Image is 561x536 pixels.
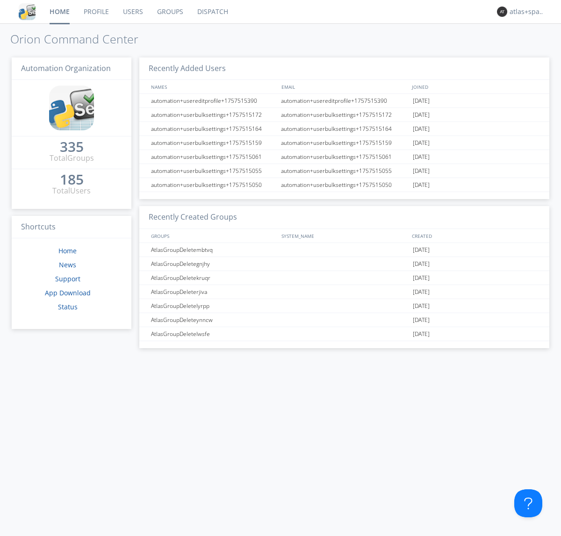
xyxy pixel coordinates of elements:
[413,108,430,122] span: [DATE]
[50,153,94,164] div: Total Groups
[413,150,430,164] span: [DATE]
[58,246,77,255] a: Home
[413,327,430,341] span: [DATE]
[60,142,84,153] a: 335
[413,164,430,178] span: [DATE]
[149,108,278,121] div: automation+userbulksettings+1757515172
[139,243,549,257] a: AtlasGroupDeletembtvq[DATE]
[139,257,549,271] a: AtlasGroupDeletegnjhy[DATE]
[149,80,277,93] div: NAMES
[149,122,278,136] div: automation+userbulksettings+1757515164
[413,285,430,299] span: [DATE]
[149,178,278,192] div: automation+userbulksettings+1757515050
[279,178,410,192] div: automation+userbulksettings+1757515050
[279,150,410,164] div: automation+userbulksettings+1757515061
[279,94,410,107] div: automation+usereditprofile+1757515390
[139,57,549,80] h3: Recently Added Users
[149,313,278,327] div: AtlasGroupDeleteynncw
[279,164,410,178] div: automation+userbulksettings+1757515055
[19,3,36,20] img: cddb5a64eb264b2086981ab96f4c1ba7
[279,229,410,243] div: SYSTEM_NAME
[60,175,84,184] div: 185
[510,7,545,16] div: atlas+spanish0002
[149,150,278,164] div: automation+userbulksettings+1757515061
[413,178,430,192] span: [DATE]
[59,260,76,269] a: News
[60,142,84,151] div: 335
[413,313,430,327] span: [DATE]
[52,186,91,196] div: Total Users
[149,299,278,313] div: AtlasGroupDeletelyrpp
[139,108,549,122] a: automation+userbulksettings+1757515172automation+userbulksettings+1757515172[DATE]
[149,229,277,243] div: GROUPS
[139,150,549,164] a: automation+userbulksettings+1757515061automation+userbulksettings+1757515061[DATE]
[149,271,278,285] div: AtlasGroupDeletekruqr
[149,257,278,271] div: AtlasGroupDeletegnjhy
[413,257,430,271] span: [DATE]
[410,80,540,93] div: JOINED
[60,175,84,186] a: 185
[139,164,549,178] a: automation+userbulksettings+1757515055automation+userbulksettings+1757515055[DATE]
[413,271,430,285] span: [DATE]
[279,122,410,136] div: automation+userbulksettings+1757515164
[12,216,131,239] h3: Shortcuts
[58,302,78,311] a: Status
[413,94,430,108] span: [DATE]
[279,136,410,150] div: automation+userbulksettings+1757515159
[139,178,549,192] a: automation+userbulksettings+1757515050automation+userbulksettings+1757515050[DATE]
[514,489,542,517] iframe: Toggle Customer Support
[55,274,80,283] a: Support
[149,243,278,257] div: AtlasGroupDeletembtvq
[139,285,549,299] a: AtlasGroupDeleterjiva[DATE]
[413,243,430,257] span: [DATE]
[413,122,430,136] span: [DATE]
[139,206,549,229] h3: Recently Created Groups
[149,94,278,107] div: automation+usereditprofile+1757515390
[497,7,507,17] img: 373638.png
[279,80,410,93] div: EMAIL
[139,94,549,108] a: automation+usereditprofile+1757515390automation+usereditprofile+1757515390[DATE]
[139,313,549,327] a: AtlasGroupDeleteynncw[DATE]
[49,86,94,130] img: cddb5a64eb264b2086981ab96f4c1ba7
[139,327,549,341] a: AtlasGroupDeletelwsfe[DATE]
[139,136,549,150] a: automation+userbulksettings+1757515159automation+userbulksettings+1757515159[DATE]
[413,299,430,313] span: [DATE]
[149,136,278,150] div: automation+userbulksettings+1757515159
[149,285,278,299] div: AtlasGroupDeleterjiva
[139,271,549,285] a: AtlasGroupDeletekruqr[DATE]
[149,327,278,341] div: AtlasGroupDeletelwsfe
[149,164,278,178] div: automation+userbulksettings+1757515055
[279,108,410,121] div: automation+userbulksettings+1757515172
[45,288,91,297] a: App Download
[139,299,549,313] a: AtlasGroupDeletelyrpp[DATE]
[21,63,111,73] span: Automation Organization
[410,229,540,243] div: CREATED
[413,136,430,150] span: [DATE]
[139,122,549,136] a: automation+userbulksettings+1757515164automation+userbulksettings+1757515164[DATE]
